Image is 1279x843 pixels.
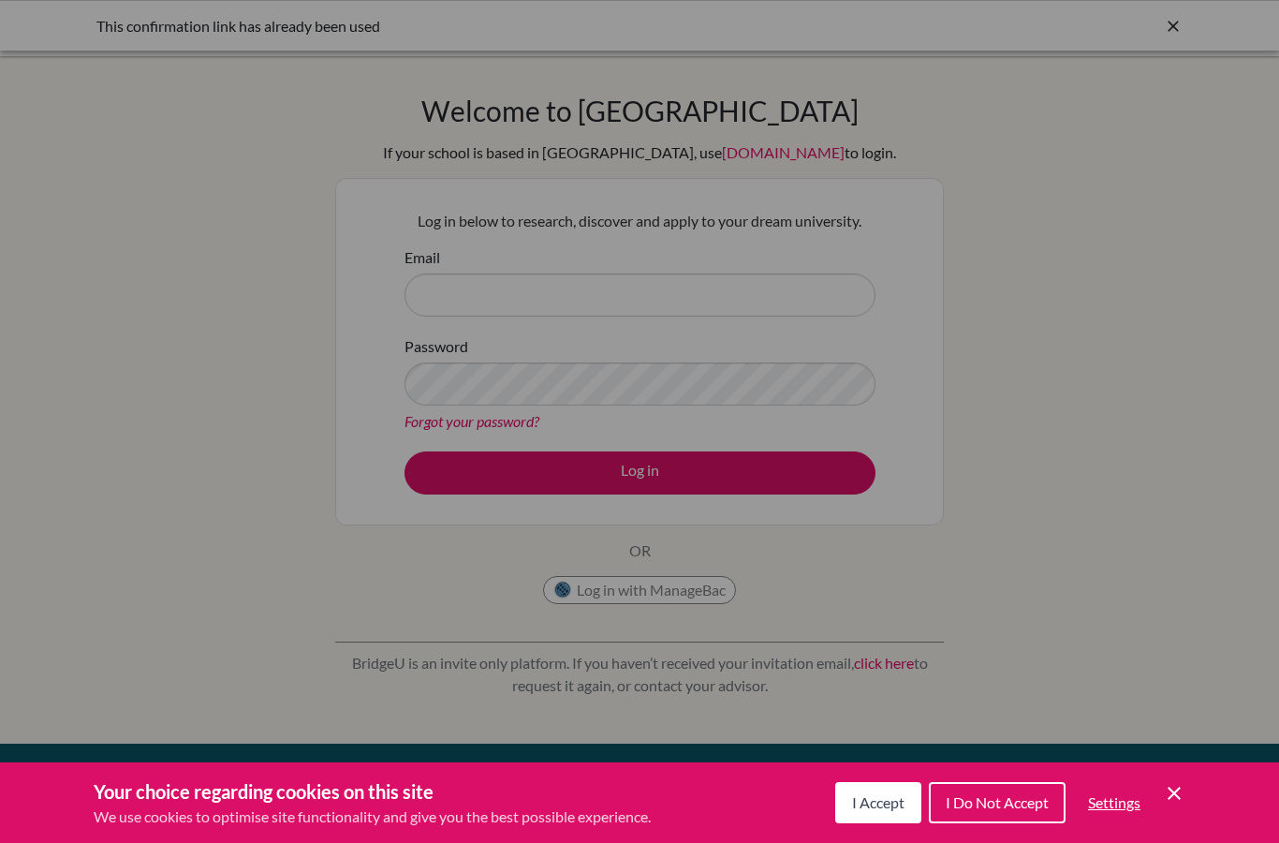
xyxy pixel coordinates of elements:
[1088,793,1140,811] span: Settings
[1163,782,1185,805] button: Save and close
[929,782,1066,823] button: I Do Not Accept
[946,793,1049,811] span: I Do Not Accept
[94,806,651,828] p: We use cookies to optimise site functionality and give you the best possible experience.
[835,782,921,823] button: I Accept
[94,777,651,806] h3: Your choice regarding cookies on this site
[852,793,904,811] span: I Accept
[1073,784,1155,821] button: Settings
